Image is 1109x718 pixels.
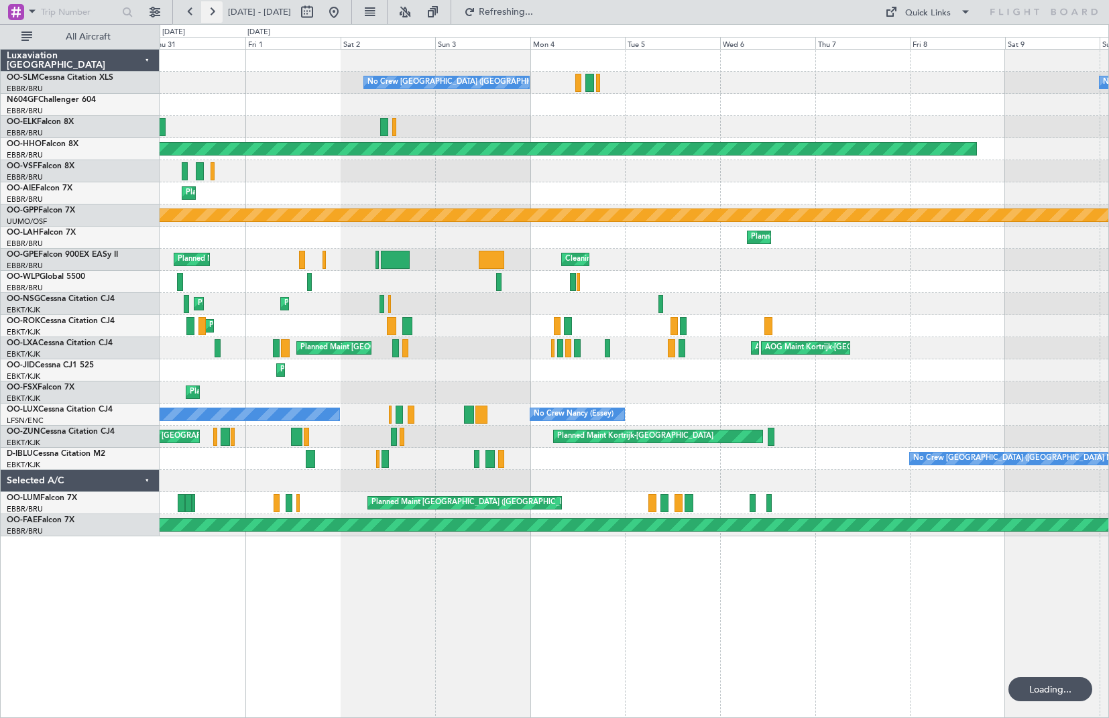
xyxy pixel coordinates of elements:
div: No Crew Nancy (Essey) [534,404,614,424]
a: OO-GPPFalcon 7X [7,206,75,215]
div: Thu 7 [815,37,911,49]
button: Refreshing... [458,1,538,23]
div: Loading... [1008,677,1092,701]
a: EBBR/BRU [7,84,43,94]
a: EBBR/BRU [7,504,43,514]
input: Trip Number [41,2,118,22]
div: Sat 9 [1005,37,1100,49]
span: OO-VSF [7,162,38,170]
span: OO-ZUN [7,428,40,436]
a: OO-FAEFalcon 7X [7,516,74,524]
div: Planned Maint Kortrijk-[GEOGRAPHIC_DATA] [280,360,436,380]
div: Mon 4 [530,37,626,49]
span: OO-FAE [7,516,38,524]
a: EBKT/KJK [7,438,40,448]
div: Planned Maint [GEOGRAPHIC_DATA] ([GEOGRAPHIC_DATA] National) [186,183,428,203]
div: Planned Maint Kortrijk-[GEOGRAPHIC_DATA] [209,316,365,336]
span: [DATE] - [DATE] [228,6,291,18]
span: OO-WLP [7,273,40,281]
span: OO-LAH [7,229,39,237]
div: Sat 2 [341,37,436,49]
span: OO-ROK [7,317,40,325]
span: Refreshing... [478,7,534,17]
a: EBBR/BRU [7,150,43,160]
a: EBKT/KJK [7,371,40,381]
a: OO-AIEFalcon 7X [7,184,72,192]
a: EBBR/BRU [7,194,43,204]
div: AOG Maint Kortrijk-[GEOGRAPHIC_DATA] [755,338,901,358]
span: OO-HHO [7,140,42,148]
a: EBBR/BRU [7,106,43,116]
div: Planned Maint [GEOGRAPHIC_DATA] ([GEOGRAPHIC_DATA] National) [751,227,994,247]
a: EBBR/BRU [7,128,43,138]
div: [DATE] [247,27,270,38]
div: Planned Maint [GEOGRAPHIC_DATA] ([GEOGRAPHIC_DATA] National) [371,493,614,513]
a: EBKT/KJK [7,305,40,315]
a: OO-HHOFalcon 8X [7,140,78,148]
a: OO-LAHFalcon 7X [7,229,76,237]
a: EBBR/BRU [7,261,43,271]
a: OO-VSFFalcon 8X [7,162,74,170]
div: Tue 5 [625,37,720,49]
a: LFSN/ENC [7,416,44,426]
a: OO-JIDCessna CJ1 525 [7,361,94,369]
div: AOG Maint Kortrijk-[GEOGRAPHIC_DATA] [765,338,911,358]
span: OO-ELK [7,118,37,126]
a: UUMO/OSF [7,217,47,227]
div: Wed 6 [720,37,815,49]
a: EBBR/BRU [7,283,43,293]
a: OO-LUMFalcon 7X [7,494,77,502]
a: OO-WLPGlobal 5500 [7,273,85,281]
div: Thu 31 [151,37,246,49]
span: D-IBLU [7,450,33,458]
div: [DATE] [162,27,185,38]
span: OO-SLM [7,74,39,82]
div: Quick Links [905,7,951,20]
a: EBKT/KJK [7,460,40,470]
div: Planned Maint Kortrijk-[GEOGRAPHIC_DATA] [190,382,346,402]
div: No Crew [GEOGRAPHIC_DATA] ([GEOGRAPHIC_DATA] National) [367,72,592,93]
span: All Aircraft [35,32,141,42]
a: OO-FSXFalcon 7X [7,383,74,392]
a: OO-ZUNCessna Citation CJ4 [7,428,115,436]
div: Planned Maint Kortrijk-[GEOGRAPHIC_DATA] [557,426,713,446]
span: OO-NSG [7,295,40,303]
div: Planned Maint Kortrijk-[GEOGRAPHIC_DATA] [198,294,354,314]
a: OO-SLMCessna Citation XLS [7,74,113,82]
a: OO-GPEFalcon 900EX EASy II [7,251,118,259]
span: OO-GPP [7,206,38,215]
a: EBBR/BRU [7,239,43,249]
a: EBKT/KJK [7,394,40,404]
a: EBBR/BRU [7,172,43,182]
a: OO-ROKCessna Citation CJ4 [7,317,115,325]
a: N604GFChallenger 604 [7,96,96,104]
a: EBBR/BRU [7,526,43,536]
a: OO-ELKFalcon 8X [7,118,74,126]
button: All Aircraft [15,26,145,48]
div: Fri 8 [910,37,1005,49]
div: Cleaning [GEOGRAPHIC_DATA] ([GEOGRAPHIC_DATA] National) [565,249,789,270]
a: D-IBLUCessna Citation M2 [7,450,105,458]
span: OO-LXA [7,339,38,347]
span: OO-LUM [7,494,40,502]
span: OO-FSX [7,383,38,392]
div: Planned Maint [GEOGRAPHIC_DATA] ([GEOGRAPHIC_DATA] National) [178,249,420,270]
div: Planned Maint Kortrijk-[GEOGRAPHIC_DATA] [284,294,441,314]
a: OO-LXACessna Citation CJ4 [7,339,113,347]
span: OO-AIE [7,184,36,192]
button: Quick Links [878,1,978,23]
div: Sun 3 [435,37,530,49]
div: Planned Maint [GEOGRAPHIC_DATA] ([GEOGRAPHIC_DATA] National) [300,338,543,358]
span: OO-LUX [7,406,38,414]
a: OO-NSGCessna Citation CJ4 [7,295,115,303]
a: EBKT/KJK [7,327,40,337]
span: OO-JID [7,361,35,369]
span: N604GF [7,96,38,104]
a: EBKT/KJK [7,349,40,359]
a: OO-LUXCessna Citation CJ4 [7,406,113,414]
span: OO-GPE [7,251,38,259]
div: Fri 1 [245,37,341,49]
